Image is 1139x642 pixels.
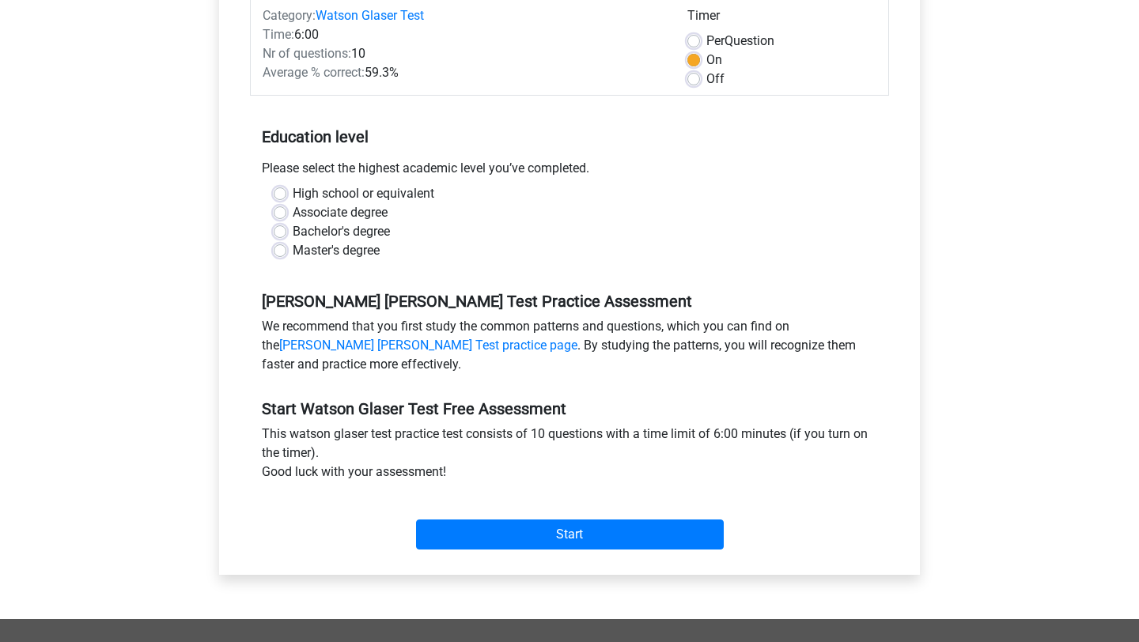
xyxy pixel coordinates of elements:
[687,6,876,32] div: Timer
[250,317,889,380] div: We recommend that you first study the common patterns and questions, which you can find on the . ...
[251,25,675,44] div: 6:00
[316,8,424,23] a: Watson Glaser Test
[706,33,725,48] span: Per
[250,425,889,488] div: This watson glaser test practice test consists of 10 questions with a time limit of 6:00 minutes ...
[262,292,877,311] h5: [PERSON_NAME] [PERSON_NAME] Test Practice Assessment
[263,27,294,42] span: Time:
[251,63,675,82] div: 59.3%
[293,203,388,222] label: Associate degree
[263,46,351,61] span: Nr of questions:
[293,241,380,260] label: Master's degree
[262,121,877,153] h5: Education level
[263,65,365,80] span: Average % correct:
[416,519,724,549] input: Start
[262,399,877,418] h5: Start Watson Glaser Test Free Assessment
[293,222,390,241] label: Bachelor's degree
[706,32,774,51] label: Question
[706,70,725,89] label: Off
[250,159,889,184] div: Please select the highest academic level you’ve completed.
[706,51,722,70] label: On
[279,338,577,353] a: [PERSON_NAME] [PERSON_NAME] Test practice page
[263,8,316,23] span: Category:
[293,184,434,203] label: High school or equivalent
[251,44,675,63] div: 10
